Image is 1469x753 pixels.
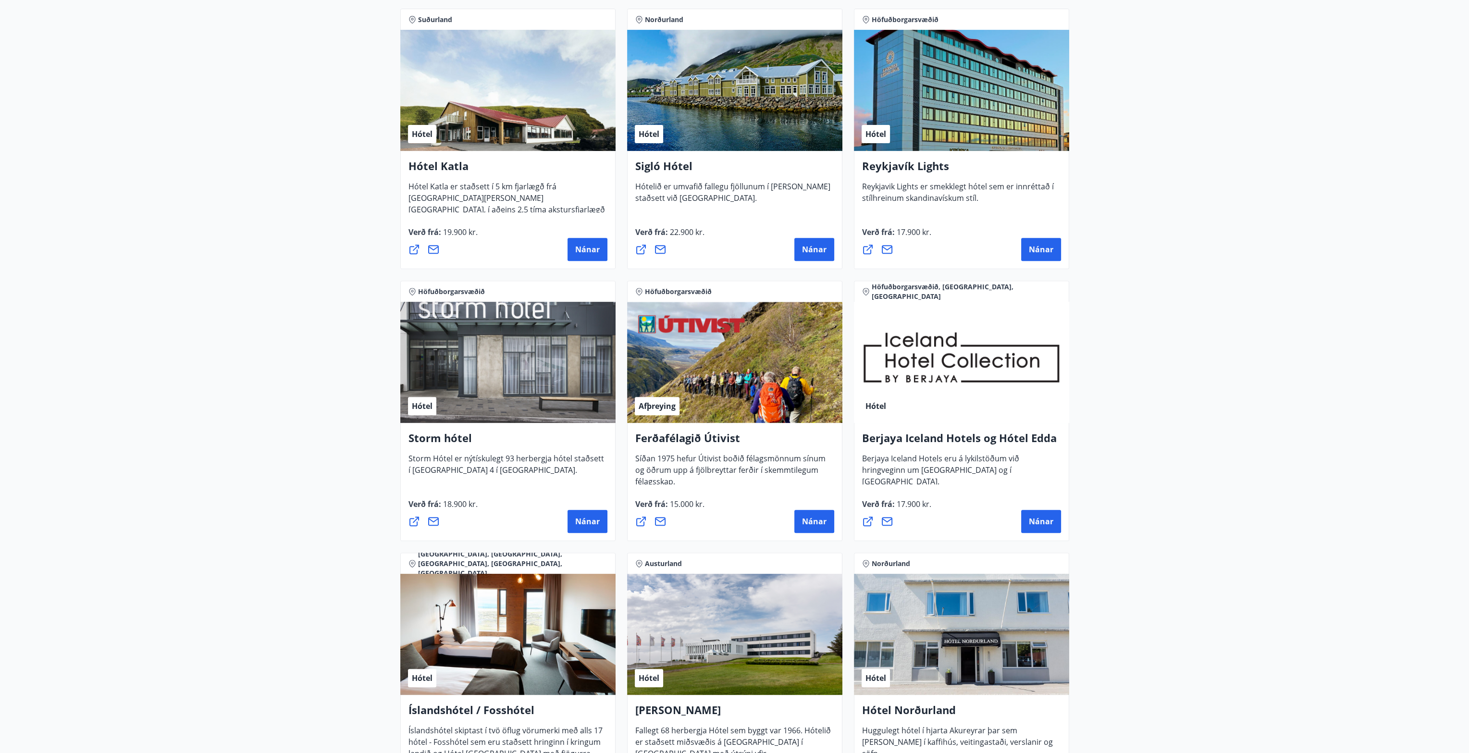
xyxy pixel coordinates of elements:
[668,499,704,509] span: 15.000 kr.
[408,703,607,725] h4: Íslandshótel / Fosshótel
[418,15,452,25] span: Suðurland
[639,673,659,683] span: Hótel
[575,244,600,255] span: Nánar
[408,181,605,234] span: Hótel Katla er staðsett í 5 km fjarlægð frá [GEOGRAPHIC_DATA][PERSON_NAME][GEOGRAPHIC_DATA], í að...
[412,129,432,139] span: Hótel
[802,244,827,255] span: Nánar
[639,401,676,411] span: Afþreying
[1029,516,1053,527] span: Nánar
[802,516,827,527] span: Nánar
[895,499,931,509] span: 17.900 kr.
[645,287,712,296] span: Höfuðborgarsvæðið
[408,499,478,517] span: Verð frá :
[418,287,485,296] span: Höfuðborgarsvæðið
[872,559,910,568] span: Norðurland
[862,499,931,517] span: Verð frá :
[568,510,607,533] button: Nánar
[418,549,607,578] span: [GEOGRAPHIC_DATA], [GEOGRAPHIC_DATA], [GEOGRAPHIC_DATA], [GEOGRAPHIC_DATA], [GEOGRAPHIC_DATA]
[862,453,1019,494] span: Berjaya Iceland Hotels eru á lykilstöðum við hringveginn um [GEOGRAPHIC_DATA] og í [GEOGRAPHIC_DA...
[872,15,938,25] span: Höfuðborgarsvæðið
[575,516,600,527] span: Nánar
[1021,238,1061,261] button: Nánar
[862,703,1061,725] h4: Hótel Norðurland
[645,15,683,25] span: Norðurland
[408,431,607,453] h4: Storm hótel
[441,227,478,237] span: 19.900 kr.
[895,227,931,237] span: 17.900 kr.
[865,401,886,411] span: Hótel
[635,431,834,453] h4: Ferðafélagið Útivist
[635,181,830,211] span: Hótelið er umvafið fallegu fjöllunum í [PERSON_NAME] staðsett við [GEOGRAPHIC_DATA].
[862,159,1061,181] h4: Reykjavík Lights
[412,401,432,411] span: Hótel
[1021,510,1061,533] button: Nánar
[635,227,704,245] span: Verð frá :
[862,431,1061,453] h4: Berjaya Iceland Hotels og Hótel Edda
[408,453,604,483] span: Storm Hótel er nýtískulegt 93 herbergja hótel staðsett í [GEOGRAPHIC_DATA] 4 í [GEOGRAPHIC_DATA].
[668,227,704,237] span: 22.900 kr.
[635,499,704,517] span: Verð frá :
[635,703,834,725] h4: [PERSON_NAME]
[862,181,1054,211] span: Reykjavik Lights er smekklegt hótel sem er innréttað í stílhreinum skandinavískum stíl.
[865,673,886,683] span: Hótel
[862,227,931,245] span: Verð frá :
[639,129,659,139] span: Hótel
[635,453,826,494] span: Síðan 1975 hefur Útivist boðið félagsmönnum sínum og öðrum upp á fjölbreyttar ferðir í skemmtileg...
[635,159,834,181] h4: Sigló Hótel
[794,238,834,261] button: Nánar
[568,238,607,261] button: Nánar
[645,559,682,568] span: Austurland
[872,282,1061,301] span: Höfuðborgarsvæðið, [GEOGRAPHIC_DATA], [GEOGRAPHIC_DATA]
[865,129,886,139] span: Hótel
[408,227,478,245] span: Verð frá :
[1029,244,1053,255] span: Nánar
[412,673,432,683] span: Hótel
[794,510,834,533] button: Nánar
[408,159,607,181] h4: Hótel Katla
[441,499,478,509] span: 18.900 kr.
